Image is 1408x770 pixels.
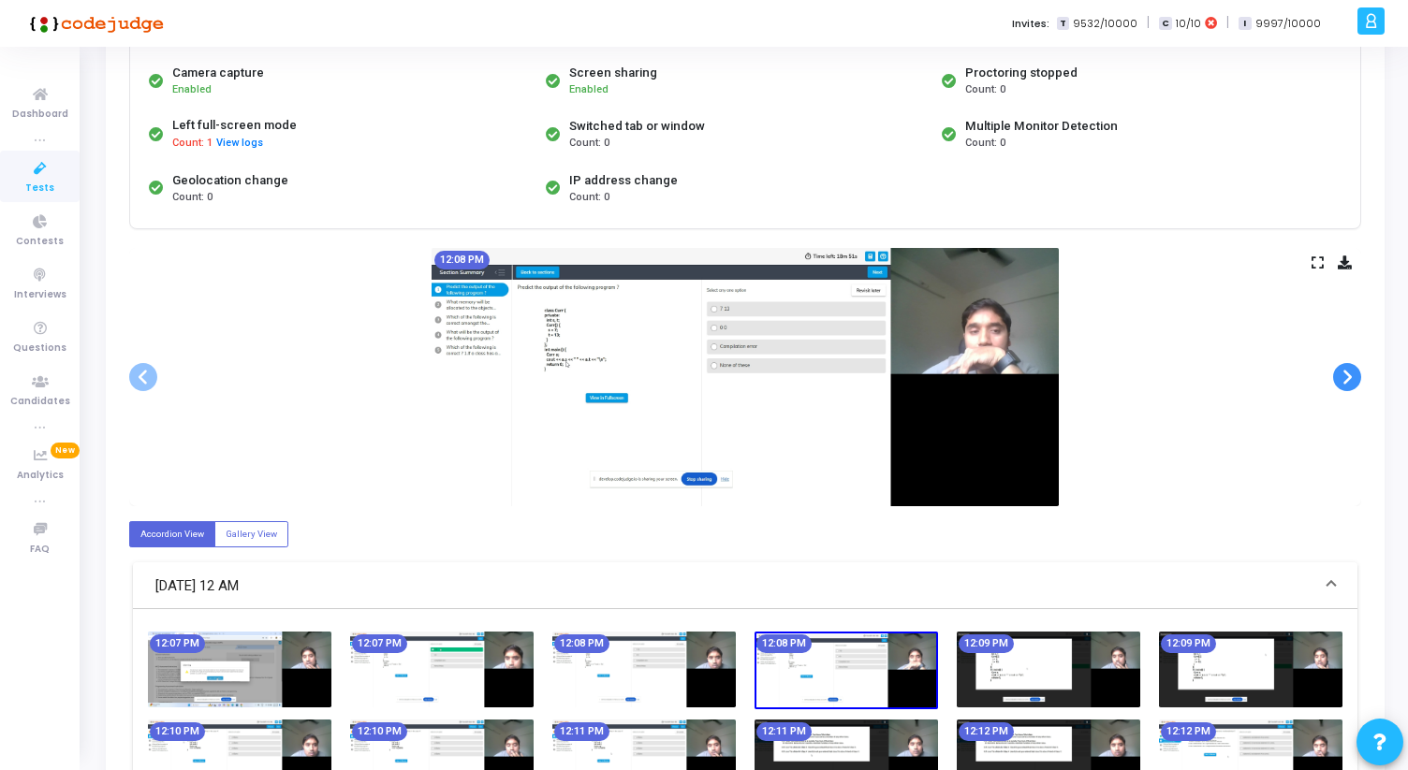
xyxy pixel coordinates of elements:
mat-chip: 12:08 PM [756,634,812,653]
span: Candidates [10,394,70,410]
img: screenshot-1757140672116.jpeg [350,632,534,707]
div: Camera capture [172,64,264,82]
img: screenshot-1757140642124.jpeg [148,632,331,707]
img: screenshot-1757140731569.jpeg [432,248,1059,506]
label: Invites: [1012,16,1049,32]
mat-chip: 12:11 PM [554,722,609,741]
img: logo [23,5,164,42]
span: Count: 0 [172,190,213,206]
img: screenshot-1757140762168.jpeg [957,632,1140,707]
img: screenshot-1757140792151.jpeg [1159,632,1342,707]
mat-chip: 12:10 PM [150,722,205,741]
mat-expansion-panel-header: [DATE] 12 AM [133,562,1357,609]
span: 9532/10000 [1073,16,1137,32]
span: Enabled [172,83,212,95]
span: Tests [25,181,54,196]
span: Count: 0 [569,136,609,152]
div: Geolocation change [172,171,288,190]
mat-chip: 12:07 PM [150,634,205,653]
button: View logs [215,135,264,153]
mat-chip: 12:08 PM [554,634,609,653]
span: Enabled [569,83,609,95]
span: New [51,443,80,458]
div: IP address change [569,171,678,190]
span: Analytics [17,468,64,484]
span: Count: 0 [965,136,1005,152]
mat-chip: 12:09 PM [1161,634,1216,653]
mat-panel-title: [DATE] 12 AM [155,575,1313,597]
span: T [1057,17,1069,31]
span: Count: 1 [172,136,213,152]
span: Dashboard [12,107,68,123]
span: C [1159,17,1171,31]
span: Count: 0 [965,82,1005,98]
span: Interviews [14,287,66,303]
img: screenshot-1757140702157.jpeg [552,632,736,707]
img: screenshot-1757140731569.jpeg [755,632,938,709]
span: Questions [13,341,66,356]
mat-chip: 12:10 PM [352,722,407,741]
span: 10/10 [1176,16,1201,32]
div: Proctoring stopped [965,64,1078,82]
span: I [1239,17,1251,31]
div: Multiple Monitor Detection [965,117,1118,136]
span: FAQ [30,542,50,558]
mat-chip: 12:08 PM [434,251,490,269]
mat-chip: 12:09 PM [959,634,1014,653]
span: | [1147,13,1150,33]
mat-chip: 12:12 PM [959,722,1014,741]
span: | [1226,13,1229,33]
div: Screen sharing [569,64,657,82]
div: Left full-screen mode [172,116,297,135]
label: Accordion View [129,521,215,546]
label: Gallery View [214,521,288,546]
mat-chip: 12:11 PM [756,722,812,741]
div: Switched tab or window [569,117,705,136]
span: Count: 0 [569,190,609,206]
span: Contests [16,234,64,250]
mat-chip: 12:07 PM [352,634,407,653]
span: 9997/10000 [1255,16,1321,32]
mat-chip: 12:12 PM [1161,722,1216,741]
